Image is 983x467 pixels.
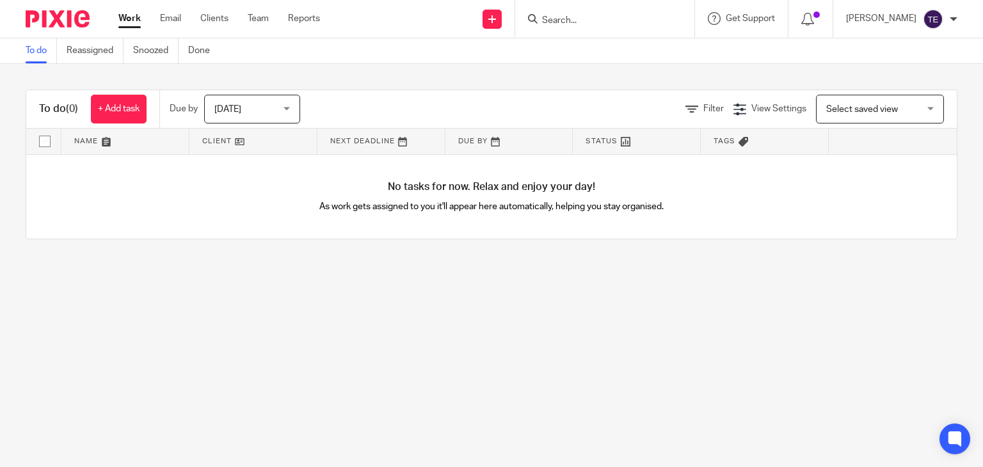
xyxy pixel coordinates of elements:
span: Tags [714,138,735,145]
a: Reports [288,12,320,25]
span: Select saved view [826,105,898,114]
a: + Add task [91,95,147,123]
p: As work gets assigned to you it'll appear here automatically, helping you stay organised. [259,200,724,213]
a: Snoozed [133,38,179,63]
a: Email [160,12,181,25]
a: Work [118,12,141,25]
span: View Settings [751,104,806,113]
input: Search [541,15,656,27]
img: svg%3E [923,9,943,29]
h1: To do [39,102,78,116]
span: (0) [66,104,78,114]
a: Reassigned [67,38,124,63]
img: Pixie [26,10,90,28]
a: To do [26,38,57,63]
p: Due by [170,102,198,115]
a: Team [248,12,269,25]
span: [DATE] [214,105,241,114]
a: Done [188,38,220,63]
p: [PERSON_NAME] [846,12,916,25]
span: Filter [703,104,724,113]
a: Clients [200,12,228,25]
h4: No tasks for now. Relax and enjoy your day! [26,180,957,194]
span: Get Support [726,14,775,23]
